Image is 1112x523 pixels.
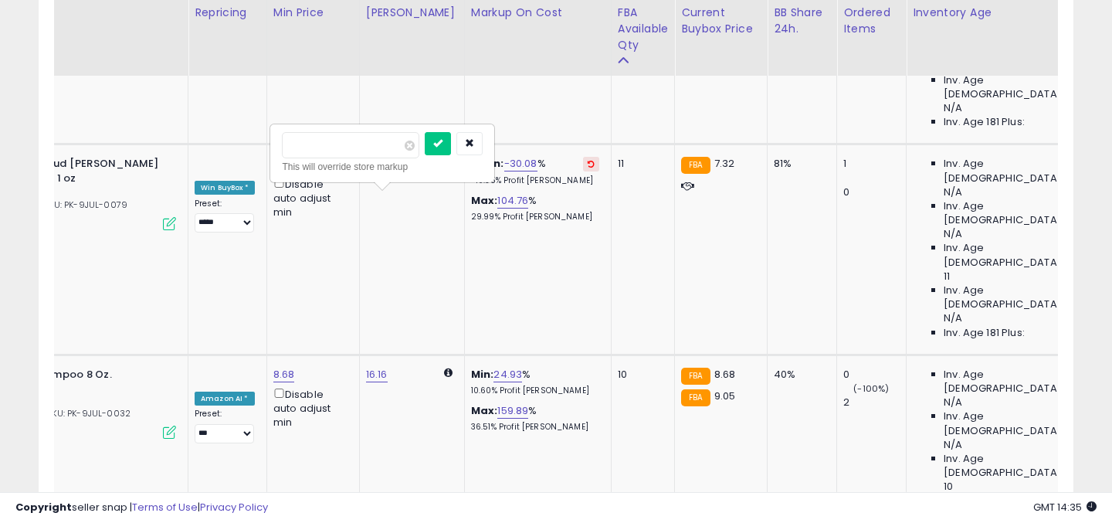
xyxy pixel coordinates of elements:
a: 16.16 [366,367,388,382]
small: (-100%) [853,382,889,395]
span: Inv. Age [DEMOGRAPHIC_DATA]: [944,157,1085,185]
span: N/A [944,227,962,241]
div: % [471,404,599,433]
span: | SKU: PK-9JUL-0079 [31,199,127,211]
div: 40% [774,368,825,382]
span: 11 [944,270,950,284]
div: [PERSON_NAME] [366,5,458,21]
a: Privacy Policy [200,500,268,515]
span: Inv. Age [DEMOGRAPHIC_DATA]: [944,199,1085,227]
small: FBA [681,368,710,385]
div: 1 [843,157,906,171]
span: | SKU: PK-9JUL-0032 [34,407,131,419]
div: 11 [618,157,663,171]
div: FBA Available Qty [618,5,668,53]
p: 29.99% Profit [PERSON_NAME] [471,212,599,222]
a: 24.93 [493,367,522,382]
span: N/A [944,185,962,199]
span: Inv. Age [DEMOGRAPHIC_DATA]-180: [944,284,1085,311]
div: % [471,157,599,185]
span: 2025-10-10 14:35 GMT [1033,500,1097,515]
div: Preset: [195,409,255,443]
div: 0 [843,185,906,199]
span: N/A [944,396,962,409]
div: seller snap | | [15,501,268,515]
span: N/A [944,311,962,325]
a: 159.89 [497,403,528,419]
div: 10 [618,368,663,382]
div: Min Price [273,5,353,21]
div: Repricing [195,5,260,21]
span: Inv. Age [DEMOGRAPHIC_DATA]: [944,452,1085,480]
span: Inv. Age 181 Plus: [944,326,1025,340]
div: 81% [774,157,825,171]
span: 9.05 [714,389,736,403]
span: 8.68 [714,367,736,382]
b: Min: [471,367,494,382]
p: -19.35% Profit [PERSON_NAME] [471,175,599,186]
div: Preset: [195,199,255,233]
a: -30.08 [504,156,537,172]
a: Terms of Use [132,500,198,515]
span: 7.32 [714,156,735,171]
span: Inv. Age [DEMOGRAPHIC_DATA]: [944,368,1085,396]
div: Disable auto adjust min [273,175,347,220]
a: 8.68 [273,367,295,382]
small: FBA [681,389,710,406]
p: 36.51% Profit [PERSON_NAME] [471,422,599,433]
div: This will override store markup [282,159,483,175]
span: Inv. Age [DEMOGRAPHIC_DATA]: [944,409,1085,437]
b: Max: [471,403,498,418]
div: 2 [843,396,906,409]
div: Markup on Cost [471,5,605,21]
strong: Copyright [15,500,72,515]
small: FBA [681,157,710,174]
div: 0 [843,368,906,382]
div: % [471,194,599,222]
div: BB Share 24h. [774,5,830,37]
span: Inv. Age 181 Plus: [944,115,1025,129]
div: % [471,368,599,396]
div: Win BuyBox * [195,181,255,195]
span: Inv. Age [DEMOGRAPHIC_DATA]-180: [944,73,1085,101]
span: N/A [944,438,962,452]
b: Max: [471,193,498,208]
div: Amazon AI * [195,392,255,406]
div: Ordered Items [843,5,900,37]
div: Inventory Age [913,5,1090,21]
div: Current Buybox Price [681,5,761,37]
span: N/A [944,101,962,115]
div: Disable auto adjust min [273,385,347,430]
span: Inv. Age [DEMOGRAPHIC_DATA]: [944,241,1085,269]
a: 104.76 [497,193,528,209]
p: 10.60% Profit [PERSON_NAME] [471,385,599,396]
